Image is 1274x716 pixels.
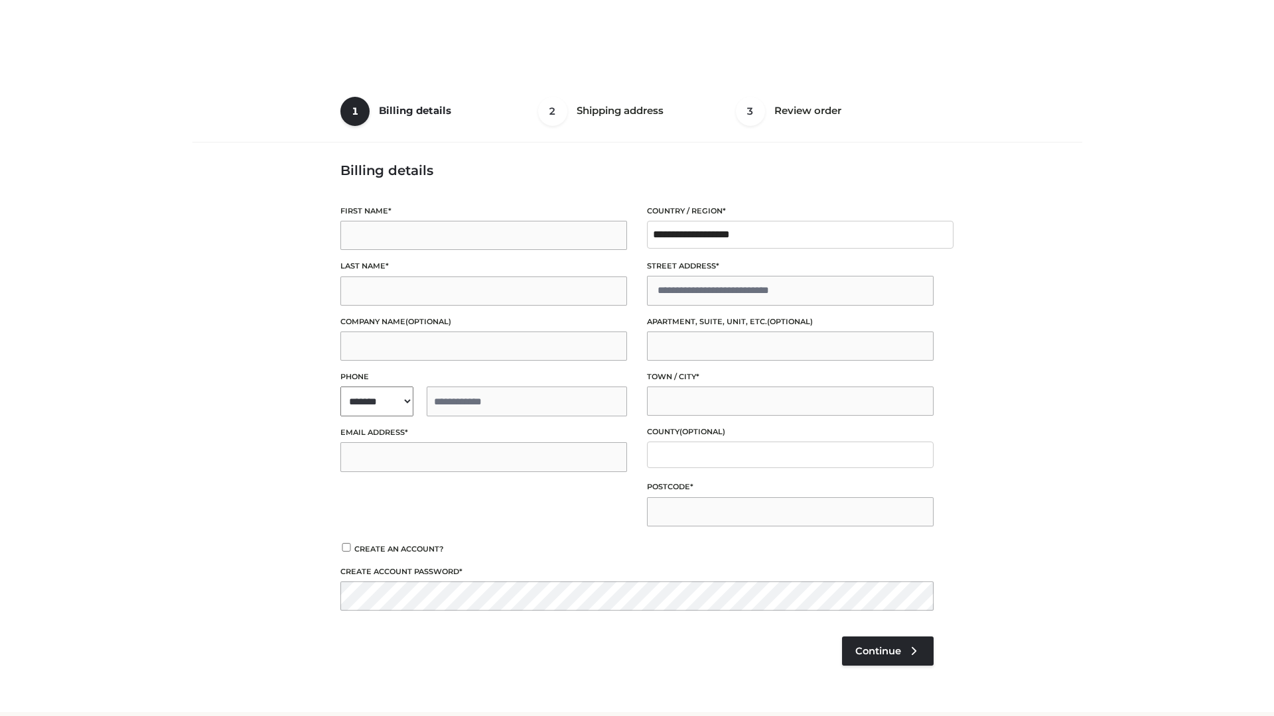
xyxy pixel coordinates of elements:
label: Postcode [647,481,934,493]
a: Continue [842,636,934,666]
label: Create account password [340,566,934,578]
label: Company name [340,316,627,328]
span: 3 [736,97,765,126]
label: Email address [340,426,627,439]
span: 1 [340,97,370,126]
label: Last name [340,260,627,272]
label: County [647,426,934,438]
span: Continue [855,645,901,657]
label: Town / City [647,371,934,383]
span: (optional) [767,317,813,326]
label: Phone [340,371,627,383]
span: 2 [538,97,567,126]
label: Apartment, suite, unit, etc. [647,316,934,328]
label: Street address [647,260,934,272]
span: (optional) [405,317,451,326]
span: Review order [774,104,841,117]
span: Billing details [379,104,451,117]
span: Shipping address [577,104,664,117]
span: (optional) [679,427,725,436]
input: Create an account? [340,543,352,552]
label: First name [340,205,627,217]
h3: Billing details [340,162,934,178]
span: Create an account? [354,544,444,554]
label: Country / Region [647,205,934,217]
